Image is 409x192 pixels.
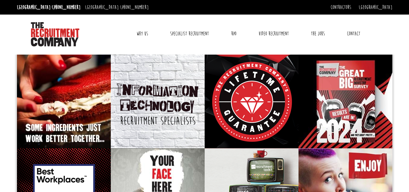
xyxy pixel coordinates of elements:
[227,26,241,41] a: RPO
[342,26,365,41] a: Contact
[120,4,149,11] a: [PHONE_NUMBER]
[359,4,392,11] a: [GEOGRAPHIC_DATA]
[52,4,81,11] a: [PHONE_NUMBER]
[254,26,293,41] a: Video Recruitment
[15,2,82,12] li: [GEOGRAPHIC_DATA]:
[166,26,213,41] a: Specialist Recruitment
[132,26,153,41] a: Why Us
[306,26,329,41] a: The Jobs
[331,4,351,11] a: Contractors
[31,22,79,46] img: The Recruitment Company
[84,2,150,12] li: [GEOGRAPHIC_DATA]:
